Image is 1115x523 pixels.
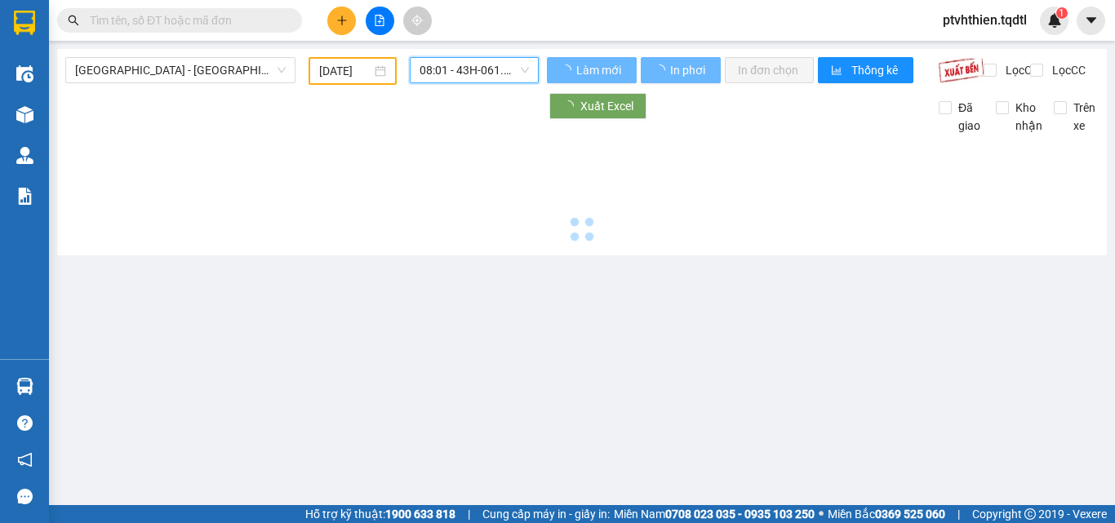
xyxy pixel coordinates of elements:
span: loading [654,64,668,76]
button: In đơn chọn [725,57,814,83]
span: question-circle [17,415,33,431]
img: logo-vxr [14,11,35,35]
span: bar-chart [831,64,845,78]
span: 08:01 - 43H-061.53 [420,58,529,82]
span: copyright [1024,508,1036,520]
span: Lọc CC [1046,61,1088,79]
span: Hỗ trợ kỹ thuật: [305,505,455,523]
input: Tìm tên, số ĐT hoặc mã đơn [90,11,282,29]
span: Đã giao [952,99,987,135]
span: ⚪️ [819,511,824,517]
img: 9k= [938,57,984,83]
span: Miền Bắc [828,505,945,523]
img: solution-icon [16,188,33,205]
strong: 0708 023 035 - 0935 103 250 [665,507,815,521]
span: Thống kê [851,61,900,79]
span: aim [411,15,423,26]
span: In phơi [670,61,708,79]
span: Quảng Bình - Quảng Trị - Huế - Lộc Ninh [75,58,286,82]
strong: 0369 525 060 [875,507,945,521]
span: message [17,489,33,504]
button: caret-down [1077,7,1105,35]
button: file-add [366,7,394,35]
sup: 1 [1056,7,1068,19]
span: loading [562,100,580,112]
button: Làm mới [547,57,637,83]
span: Làm mới [576,61,624,79]
span: notification [17,452,33,468]
span: Xuất Excel [580,97,633,115]
img: warehouse-icon [16,65,33,82]
span: search [68,15,79,26]
button: plus [327,7,356,35]
button: aim [403,7,432,35]
button: In phơi [641,57,721,83]
strong: 1900 633 818 [385,507,455,521]
span: Trên xe [1067,99,1102,135]
button: bar-chartThống kê [818,57,913,83]
span: Lọc CR [999,61,1042,79]
span: plus [336,15,348,26]
span: Miền Nam [614,505,815,523]
img: warehouse-icon [16,147,33,164]
img: icon-new-feature [1047,13,1062,28]
button: Xuất Excel [549,93,646,119]
span: file-add [374,15,385,26]
span: | [957,505,960,523]
input: 12/08/2025 [319,62,371,80]
span: ptvhthien.tqdtl [930,10,1040,30]
img: warehouse-icon [16,378,33,395]
span: Cung cấp máy in - giấy in: [482,505,610,523]
span: | [468,505,470,523]
span: loading [560,64,574,76]
span: caret-down [1084,13,1099,28]
span: 1 [1059,7,1064,19]
span: Kho nhận [1009,99,1049,135]
img: warehouse-icon [16,106,33,123]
